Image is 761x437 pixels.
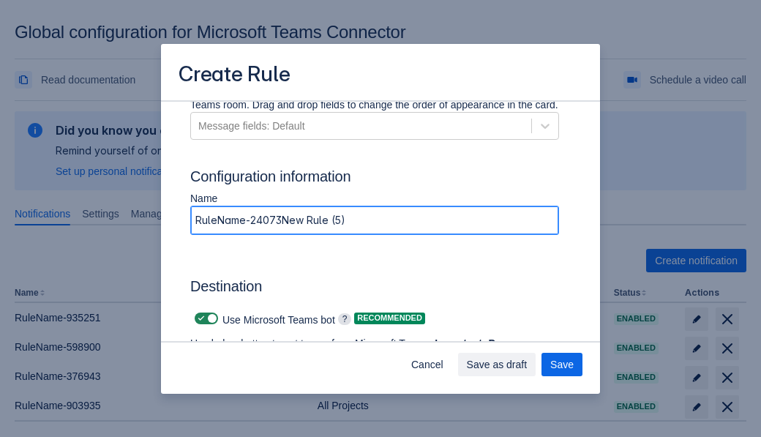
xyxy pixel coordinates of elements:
div: Message fields: Default [198,119,305,133]
p: Use below button to get teams from Microsoft Teams. [190,336,536,365]
span: Save as draft [467,353,528,376]
span: Save [550,353,574,376]
button: Cancel [402,353,452,376]
button: Save [541,353,582,376]
h3: Configuration information [190,168,571,191]
span: Cancel [411,353,443,376]
h3: Destination [190,277,559,301]
button: Save as draft [458,353,536,376]
span: Recommended [354,314,425,322]
p: Name [190,191,559,206]
input: Please enter the name of the rule here [191,207,558,234]
span: ? [338,313,352,325]
div: Scrollable content [161,100,600,343]
h3: Create Rule [179,61,290,90]
div: Use Microsoft Teams bot [190,308,335,329]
